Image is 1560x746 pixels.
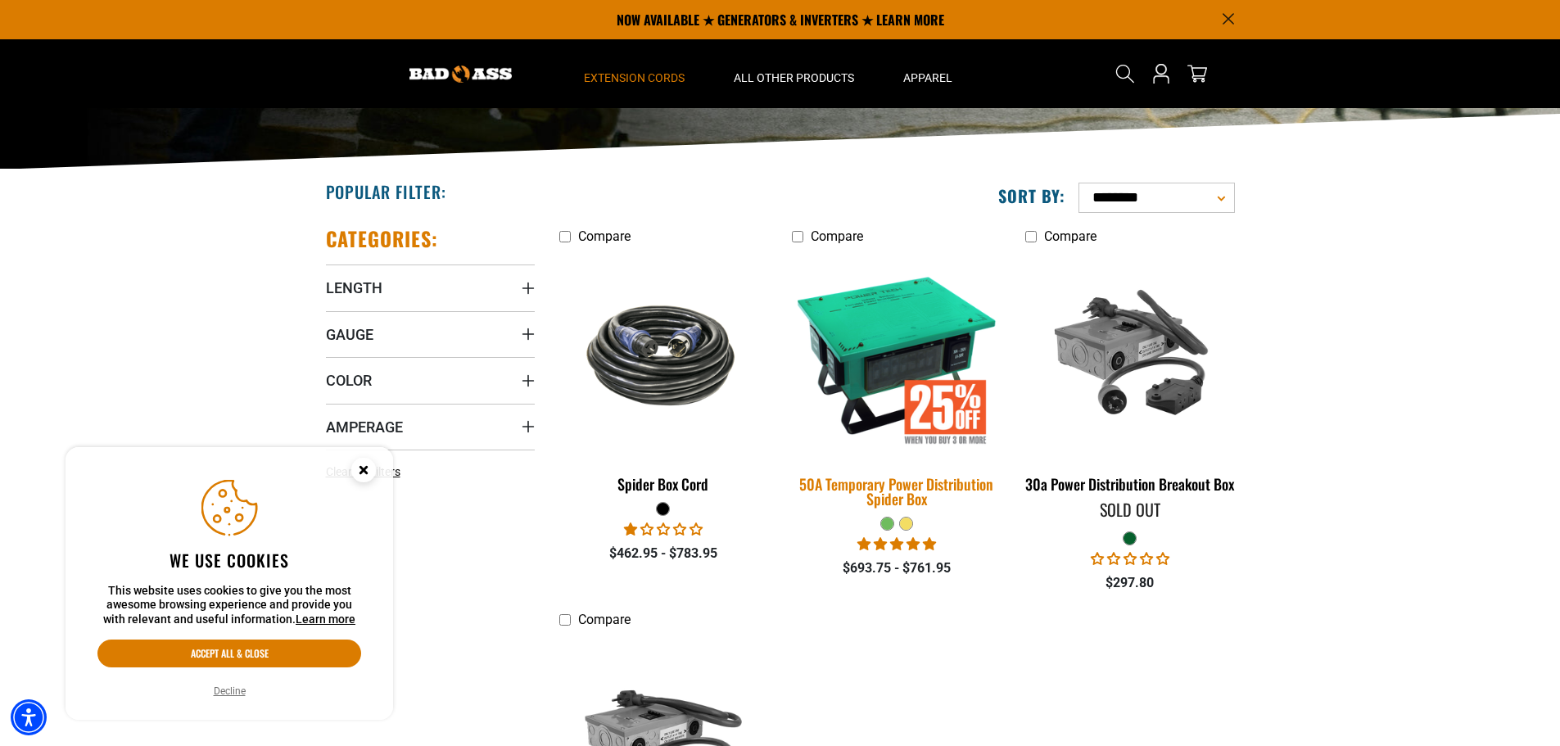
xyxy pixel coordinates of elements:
[792,477,1001,506] div: 50A Temporary Power Distribution Spider Box
[326,181,446,202] h2: Popular Filter:
[559,252,768,501] a: black Spider Box Cord
[326,264,535,310] summary: Length
[1027,260,1233,449] img: green
[792,558,1001,578] div: $693.75 - $761.95
[1112,61,1138,87] summary: Search
[326,325,373,344] span: Gauge
[66,447,393,721] aside: Cookie Consent
[326,311,535,357] summary: Gauge
[97,549,361,571] h2: We use cookies
[97,640,361,667] button: Accept all & close
[811,228,863,244] span: Compare
[334,447,393,498] button: Close this option
[624,522,703,537] span: 1.00 stars
[97,584,361,627] p: This website uses cookies to give you the most awesome browsing experience and provide you with r...
[857,536,936,552] span: 5.00 stars
[1025,573,1234,593] div: $297.80
[326,404,535,450] summary: Amperage
[559,477,768,491] div: Spider Box Cord
[782,250,1011,459] img: 50A Temporary Power Distribution Spider Box
[560,292,766,418] img: black
[326,226,439,251] h2: Categories:
[709,39,879,108] summary: All Other Products
[1044,228,1097,244] span: Compare
[1025,252,1234,501] a: green 30a Power Distribution Breakout Box
[792,252,1001,516] a: 50A Temporary Power Distribution Spider Box 50A Temporary Power Distribution Spider Box
[559,544,768,563] div: $462.95 - $783.95
[326,357,535,403] summary: Color
[1184,64,1210,84] a: cart
[578,228,631,244] span: Compare
[326,371,372,390] span: Color
[209,683,251,699] button: Decline
[559,39,709,108] summary: Extension Cords
[998,185,1065,206] label: Sort by:
[1025,501,1234,518] div: Sold Out
[584,70,685,85] span: Extension Cords
[326,278,382,297] span: Length
[903,70,952,85] span: Apparel
[578,612,631,627] span: Compare
[1148,39,1174,108] a: Open this option
[1025,477,1234,491] div: 30a Power Distribution Breakout Box
[734,70,854,85] span: All Other Products
[11,699,47,735] div: Accessibility Menu
[326,418,403,436] span: Amperage
[409,66,512,83] img: Bad Ass Extension Cords
[1091,551,1169,567] span: 0.00 stars
[879,39,977,108] summary: Apparel
[296,613,355,626] a: This website uses cookies to give you the most awesome browsing experience and provide you with r...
